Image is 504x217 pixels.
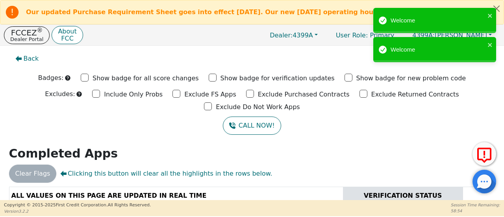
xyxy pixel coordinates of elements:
button: Dealer:4399A [261,29,326,41]
span: User Role : [336,32,368,39]
button: close [487,11,493,20]
span: Clicking this button will clear all the highlights in the rows below. [60,169,272,178]
p: Badges: [38,73,64,83]
sup: ® [37,27,43,34]
button: Report Error to FCC [472,142,496,166]
b: Our updated Purchase Requirement Sheet goes into effect [DATE]. Our new [DATE] operating hours, w... [26,8,459,16]
p: Version 3.2.2 [4,208,151,214]
p: Include Only Probs [104,90,163,99]
p: 58:54 [451,208,500,214]
strong: Completed Apps [9,147,118,160]
a: User Role: Primary [328,28,402,43]
div: ALL VALUES ON THIS PAGE ARE UPDATED IN REAL TIME [11,191,341,200]
button: FCCEZ®Dealer Portal [4,26,50,44]
p: About [58,28,76,35]
p: Dealer Portal [10,37,43,42]
p: Show badge for verification updates [220,74,335,83]
p: Primary [328,28,402,43]
p: Excludes: [45,89,75,99]
button: Back [9,50,45,68]
p: Copyright © 2015- 2025 First Credit Corporation. [4,202,151,209]
div: VERIFICATION STATUS [347,191,459,200]
p: Exclude Do Not Work Apps [216,102,300,112]
button: AboutFCC [52,26,83,45]
button: Close alert [489,0,504,17]
p: FCCEZ [10,29,43,37]
span: 4399A [270,32,313,39]
p: Exclude Purchased Contracts [258,90,350,99]
p: Show badge for all score changes [93,74,199,83]
button: close [487,40,493,49]
p: Exclude FS Apps [184,90,236,99]
p: FCC [58,35,76,42]
span: Back [24,54,39,63]
button: CALL NOW! [223,117,281,135]
span: All Rights Reserved. [107,202,151,208]
div: Welcome [391,45,485,54]
p: Exclude Returned Contracts [371,90,459,99]
p: Session Time Remaining: [451,202,500,208]
p: Show badge for new problem code [356,74,466,83]
div: Welcome [391,16,485,25]
span: Dealer: [270,32,293,39]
